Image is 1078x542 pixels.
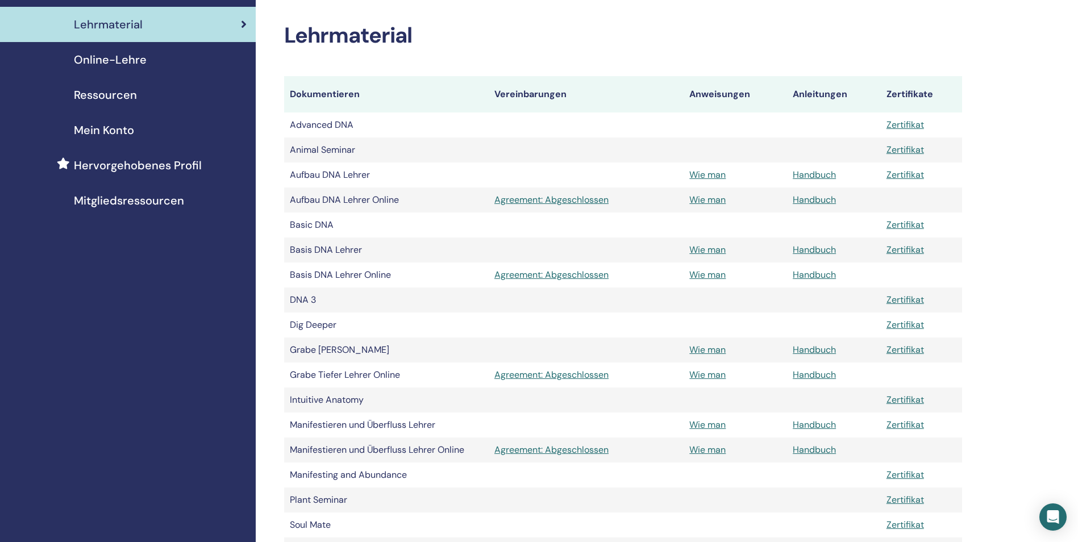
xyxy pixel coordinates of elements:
a: Agreement: Abgeschlossen [494,268,678,282]
a: Wie man [689,169,726,181]
a: Handbuch [793,444,836,456]
a: Zertifikat [886,294,924,306]
a: Zertifikat [886,344,924,356]
td: Basis DNA Lehrer [284,237,489,262]
th: Dokumentieren [284,76,489,112]
a: Zertifikat [886,144,924,156]
a: Wie man [689,419,726,431]
td: Soul Mate [284,512,489,537]
a: Agreement: Abgeschlossen [494,193,678,207]
a: Zertifikat [886,319,924,331]
a: Wie man [689,444,726,456]
td: Aufbau DNA Lehrer Online [284,187,489,212]
th: Anweisungen [684,76,787,112]
a: Handbuch [793,369,836,381]
a: Zertifikat [886,519,924,531]
a: Zertifikat [886,494,924,506]
a: Zertifikat [886,119,924,131]
a: Handbuch [793,419,836,431]
a: Wie man [689,244,726,256]
td: Basic DNA [284,212,489,237]
a: Handbuch [793,169,836,181]
td: Grabe [PERSON_NAME] [284,337,489,362]
td: Grabe Tiefer Lehrer Online [284,362,489,387]
a: Wie man [689,269,726,281]
a: Handbuch [793,194,836,206]
td: Manifesting and Abundance [284,462,489,487]
td: Aufbau DNA Lehrer [284,162,489,187]
span: Mein Konto [74,122,134,139]
td: Advanced DNA [284,112,489,137]
td: Manifestieren und Überfluss Lehrer Online [284,437,489,462]
td: Basis DNA Lehrer Online [284,262,489,287]
a: Zertifikat [886,419,924,431]
td: DNA 3 [284,287,489,312]
td: Plant Seminar [284,487,489,512]
a: Zertifikat [886,244,924,256]
th: Anleitungen [787,76,881,112]
td: Animal Seminar [284,137,489,162]
h2: Lehrmaterial [284,23,962,49]
a: Zertifikat [886,169,924,181]
a: Zertifikat [886,469,924,481]
a: Zertifikat [886,219,924,231]
a: Handbuch [793,269,836,281]
a: Handbuch [793,344,836,356]
a: Wie man [689,344,726,356]
a: Handbuch [793,244,836,256]
td: Manifestieren und Überfluss Lehrer [284,412,489,437]
span: Mitgliedsressourcen [74,192,184,209]
div: Open Intercom Messenger [1039,503,1067,531]
td: Dig Deeper [284,312,489,337]
span: Lehrmaterial [74,16,143,33]
a: Agreement: Abgeschlossen [494,368,678,382]
a: Zertifikat [886,394,924,406]
a: Wie man [689,369,726,381]
td: Intuitive Anatomy [284,387,489,412]
a: Agreement: Abgeschlossen [494,443,678,457]
a: Wie man [689,194,726,206]
span: Hervorgehobenes Profil [74,157,202,174]
span: Online-Lehre [74,51,147,68]
span: Ressourcen [74,86,137,103]
th: Vereinbarungen [489,76,684,112]
th: Zertifikate [881,76,962,112]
